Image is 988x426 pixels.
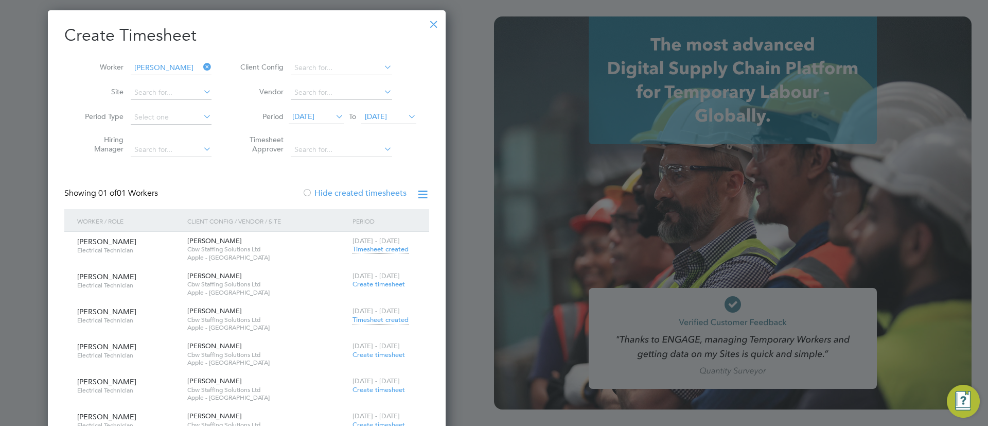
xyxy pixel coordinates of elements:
[291,143,392,157] input: Search for...
[352,315,409,325] span: Timesheet created
[352,385,405,394] span: Create timesheet
[77,62,123,72] label: Worker
[352,377,400,385] span: [DATE] - [DATE]
[187,253,347,262] span: Apple - [GEOGRAPHIC_DATA]
[350,209,419,233] div: Period
[187,359,347,367] span: Apple - [GEOGRAPHIC_DATA]
[77,246,180,254] span: Electrical Technician
[187,351,347,359] span: Cbw Staffing Solutions Ltd
[352,306,400,315] span: [DATE] - [DATE]
[237,135,284,154] label: Timesheet Approver
[187,394,347,402] span: Apple - [GEOGRAPHIC_DATA]
[187,306,242,315] span: [PERSON_NAME]
[187,316,347,324] span: Cbw Staffing Solutions Ltd
[352,280,405,288] span: Create timesheet
[237,87,284,96] label: Vendor
[187,386,347,394] span: Cbw Staffing Solutions Ltd
[237,112,284,121] label: Period
[131,110,211,125] input: Select one
[292,112,314,121] span: [DATE]
[77,87,123,96] label: Site
[346,110,359,123] span: To
[187,288,347,297] span: Apple - [GEOGRAPHIC_DATA]
[77,377,136,386] span: [PERSON_NAME]
[187,271,242,280] span: [PERSON_NAME]
[77,237,136,246] span: [PERSON_NAME]
[77,412,136,421] span: [PERSON_NAME]
[352,271,400,280] span: [DATE] - [DATE]
[352,350,405,359] span: Create timesheet
[77,281,180,289] span: Electrical Technician
[131,86,211,100] input: Search for...
[291,86,392,100] input: Search for...
[77,135,123,154] label: Hiring Manager
[131,143,211,157] input: Search for...
[365,112,387,121] span: [DATE]
[187,245,347,253] span: Cbw Staffing Solutions Ltd
[77,307,136,316] span: [PERSON_NAME]
[237,62,284,72] label: Client Config
[75,209,185,233] div: Worker / Role
[302,188,407,198] label: Hide created timesheets
[77,386,180,395] span: Electrical Technician
[77,316,180,325] span: Electrical Technician
[77,351,180,360] span: Electrical Technician
[77,112,123,121] label: Period Type
[187,342,242,350] span: [PERSON_NAME]
[131,61,211,75] input: Search for...
[185,209,350,233] div: Client Config / Vendor / Site
[98,188,117,198] span: 01 of
[291,61,392,75] input: Search for...
[352,245,409,254] span: Timesheet created
[352,236,400,245] span: [DATE] - [DATE]
[187,412,242,420] span: [PERSON_NAME]
[77,342,136,351] span: [PERSON_NAME]
[77,272,136,281] span: [PERSON_NAME]
[187,236,242,245] span: [PERSON_NAME]
[98,188,158,198] span: 01 Workers
[352,342,400,350] span: [DATE] - [DATE]
[187,377,242,385] span: [PERSON_NAME]
[64,25,429,46] h2: Create Timesheet
[187,280,347,288] span: Cbw Staffing Solutions Ltd
[352,412,400,420] span: [DATE] - [DATE]
[947,385,980,418] button: Engage Resource Center
[64,188,160,199] div: Showing
[187,323,347,332] span: Apple - [GEOGRAPHIC_DATA]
